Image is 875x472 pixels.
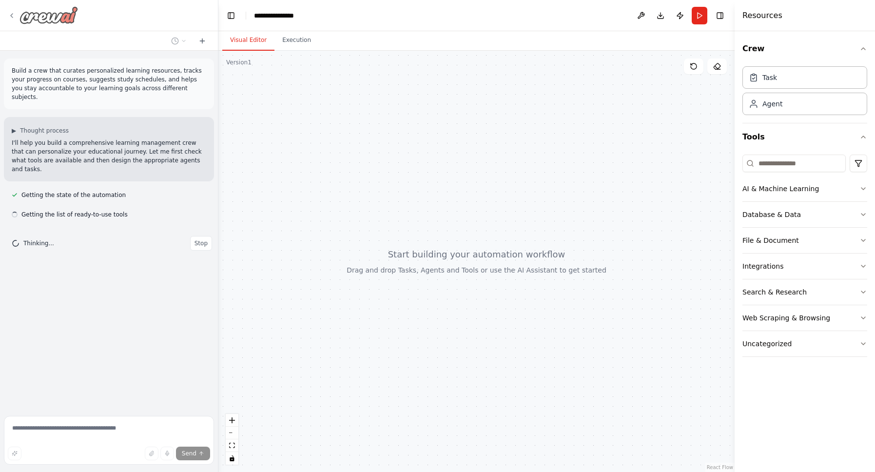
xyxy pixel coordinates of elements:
[160,447,174,460] button: Click to speak your automation idea
[194,239,208,247] span: Stop
[224,9,238,22] button: Hide left sidebar
[742,151,867,365] div: Tools
[8,447,21,460] button: Improve this prompt
[762,73,777,82] div: Task
[254,11,305,20] nav: breadcrumb
[20,127,69,135] span: Thought process
[226,439,238,452] button: fit view
[742,184,819,194] div: AI & Machine Learning
[12,127,16,135] span: ▶
[742,176,867,201] button: AI & Machine Learning
[742,313,830,323] div: Web Scraping & Browsing
[742,261,783,271] div: Integrations
[707,465,733,470] a: React Flow attribution
[190,236,212,251] button: Stop
[145,447,158,460] button: Upload files
[176,447,210,460] button: Send
[762,99,782,109] div: Agent
[742,305,867,331] button: Web Scraping & Browsing
[742,228,867,253] button: File & Document
[226,427,238,439] button: zoom out
[742,287,807,297] div: Search & Research
[742,10,782,21] h4: Resources
[12,127,69,135] button: ▶Thought process
[742,254,867,279] button: Integrations
[19,6,78,24] img: Logo
[713,9,727,22] button: Hide right sidebar
[742,279,867,305] button: Search & Research
[742,339,792,349] div: Uncategorized
[182,450,196,457] span: Send
[226,452,238,465] button: toggle interactivity
[12,138,206,174] p: I'll help you build a comprehensive learning management crew that can personalize your educationa...
[742,123,867,151] button: Tools
[21,191,126,199] span: Getting the state of the automation
[226,59,252,66] div: Version 1
[226,414,238,427] button: zoom in
[194,35,210,47] button: Start a new chat
[274,30,319,51] button: Execution
[222,30,274,51] button: Visual Editor
[23,239,54,247] span: Thinking...
[21,211,128,218] span: Getting the list of ready-to-use tools
[742,236,799,245] div: File & Document
[742,331,867,356] button: Uncategorized
[167,35,191,47] button: Switch to previous chat
[742,62,867,123] div: Crew
[226,414,238,465] div: React Flow controls
[742,202,867,227] button: Database & Data
[742,35,867,62] button: Crew
[12,66,206,101] p: Build a crew that curates personalized learning resources, tracks your progress on courses, sugge...
[742,210,801,219] div: Database & Data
